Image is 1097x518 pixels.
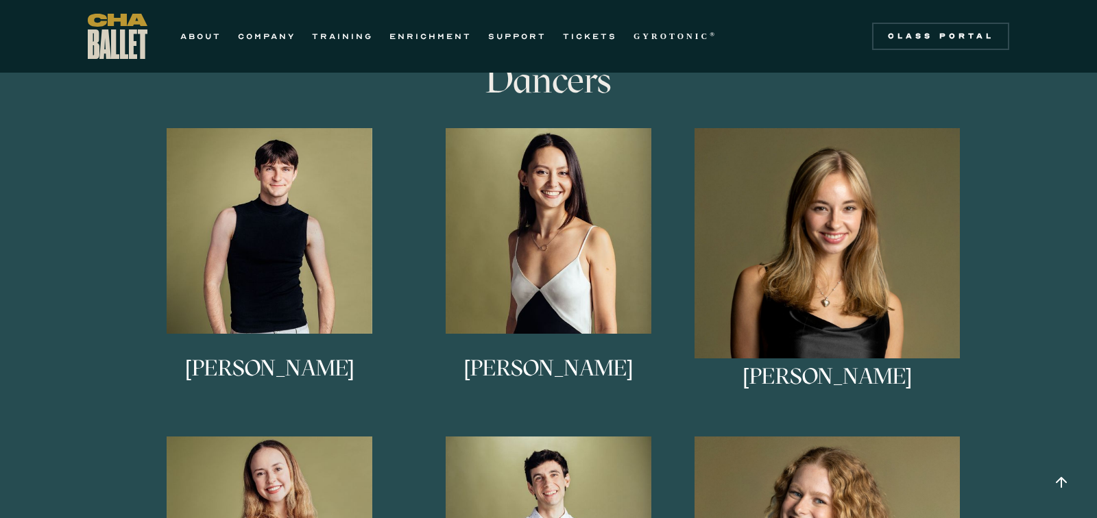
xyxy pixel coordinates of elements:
sup: ® [710,31,717,38]
h3: [PERSON_NAME] [464,357,634,402]
a: ENRICHMENT [389,28,472,45]
a: TICKETS [563,28,617,45]
a: TRAINING [312,28,373,45]
a: [PERSON_NAME] [137,128,402,416]
h3: [PERSON_NAME] [743,365,912,410]
a: [PERSON_NAME] [416,128,682,416]
a: home [88,14,147,59]
a: COMPANY [238,28,296,45]
h3: Dancers [326,60,771,101]
a: [PERSON_NAME] [695,128,960,416]
a: GYROTONIC® [634,28,717,45]
div: Class Portal [880,31,1001,42]
a: SUPPORT [488,28,546,45]
strong: GYROTONIC [634,32,710,41]
a: Class Portal [872,23,1009,50]
h3: [PERSON_NAME] [185,357,354,402]
a: ABOUT [180,28,221,45]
